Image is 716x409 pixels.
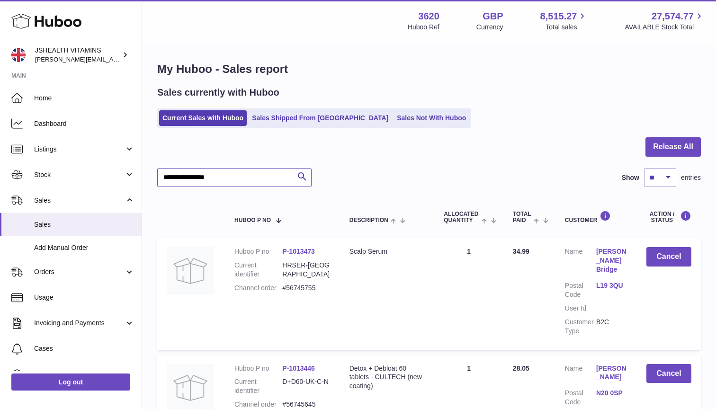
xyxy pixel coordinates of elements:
[35,46,120,64] div: JSHEALTH VITAMINS
[159,110,247,126] a: Current Sales with Huboo
[234,247,282,256] dt: Huboo P no
[565,389,596,407] dt: Postal Code
[234,400,282,409] dt: Channel order
[681,173,701,182] span: entries
[34,220,134,229] span: Sales
[282,261,330,279] dd: HRSER-[GEOGRAPHIC_DATA]
[234,261,282,279] dt: Current identifier
[34,370,134,379] span: Channels
[282,365,315,372] a: P-1013446
[34,267,125,276] span: Orders
[596,247,627,274] a: [PERSON_NAME] Bridge
[565,304,596,313] dt: User Id
[34,170,125,179] span: Stock
[282,377,330,395] dd: D+D60-UK-C-N
[652,10,694,23] span: 27,574.77
[234,377,282,395] dt: Current identifier
[513,248,529,255] span: 34.99
[282,400,330,409] dd: #56745645
[476,23,503,32] div: Currency
[596,364,627,382] a: [PERSON_NAME]
[565,211,627,223] div: Customer
[282,248,315,255] a: P-1013473
[11,373,130,391] a: Log out
[349,247,425,256] div: Scalp Serum
[34,119,134,128] span: Dashboard
[596,318,627,336] dd: B2C
[540,10,588,32] a: 8,515.27 Total sales
[34,94,134,103] span: Home
[234,284,282,293] dt: Channel order
[646,247,691,267] button: Cancel
[34,196,125,205] span: Sales
[34,243,134,252] span: Add Manual Order
[513,211,531,223] span: Total paid
[167,247,214,294] img: no-photo.jpg
[565,247,596,276] dt: Name
[394,110,469,126] a: Sales Not With Huboo
[34,319,125,328] span: Invoicing and Payments
[565,281,596,299] dt: Postal Code
[565,364,596,384] dt: Name
[622,173,639,182] label: Show
[157,62,701,77] h1: My Huboo - Sales report
[625,10,705,32] a: 27,574.77 AVAILABLE Stock Total
[157,86,279,99] h2: Sales currently with Huboo
[349,364,425,391] div: Detox + Debloat 60 tablets - CULTECH (new coating)
[11,48,26,62] img: francesca@jshealthvitamins.com
[596,389,627,398] a: N20 0SP
[444,211,479,223] span: ALLOCATED Quantity
[565,318,596,336] dt: Customer Type
[513,365,529,372] span: 28.05
[434,238,503,349] td: 1
[34,145,125,154] span: Listings
[249,110,392,126] a: Sales Shipped From [GEOGRAPHIC_DATA]
[625,23,705,32] span: AVAILABLE Stock Total
[349,217,388,223] span: Description
[546,23,588,32] span: Total sales
[234,364,282,373] dt: Huboo P no
[646,211,691,223] div: Action / Status
[645,137,701,157] button: Release All
[646,364,691,383] button: Cancel
[418,10,439,23] strong: 3620
[34,293,134,302] span: Usage
[34,344,134,353] span: Cases
[483,10,503,23] strong: GBP
[35,55,190,63] span: [PERSON_NAME][EMAIL_ADDRESS][DOMAIN_NAME]
[596,281,627,290] a: L19 3QU
[408,23,439,32] div: Huboo Ref
[234,217,271,223] span: Huboo P no
[540,10,577,23] span: 8,515.27
[282,284,330,293] dd: #56745755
